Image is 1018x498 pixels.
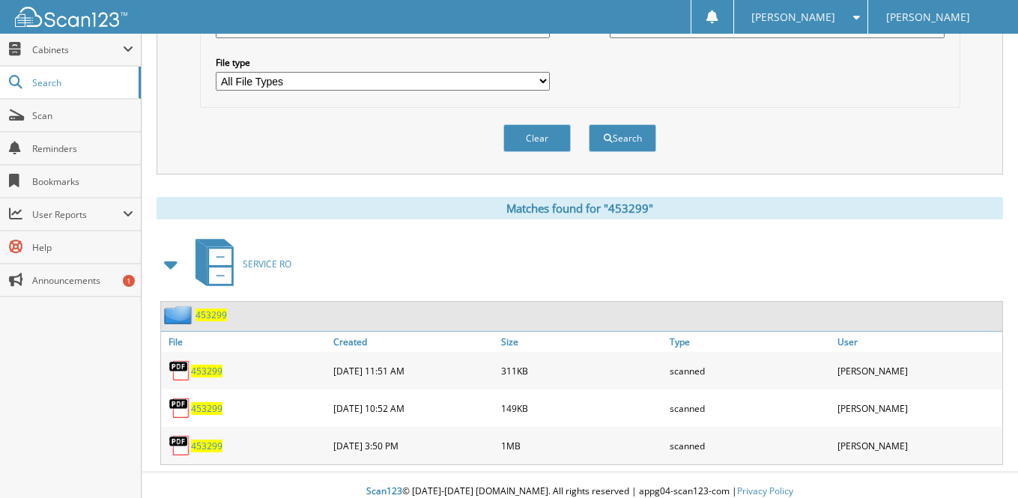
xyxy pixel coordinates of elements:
[503,124,571,152] button: Clear
[666,393,834,423] div: scanned
[666,332,834,352] a: Type
[886,13,970,22] span: [PERSON_NAME]
[666,431,834,461] div: scanned
[161,332,330,352] a: File
[751,13,835,22] span: [PERSON_NAME]
[497,356,666,386] div: 311KB
[169,434,191,457] img: PDF.png
[187,234,291,294] a: SERVICE RO
[330,431,498,461] div: [DATE] 3:50 PM
[589,124,656,152] button: Search
[497,431,666,461] div: 1MB
[330,393,498,423] div: [DATE] 10:52 AM
[834,431,1002,461] div: [PERSON_NAME]
[32,142,133,155] span: Reminders
[497,393,666,423] div: 149KB
[164,306,196,324] img: folder2.png
[497,332,666,352] a: Size
[32,208,123,221] span: User Reports
[32,241,133,254] span: Help
[330,332,498,352] a: Created
[834,332,1002,352] a: User
[243,258,291,270] span: SERVICE RO
[191,402,222,415] a: 453299
[169,397,191,419] img: PDF.png
[366,485,402,497] span: Scan123
[32,109,133,122] span: Scan
[191,365,222,377] a: 453299
[32,274,133,287] span: Announcements
[330,356,498,386] div: [DATE] 11:51 AM
[32,76,131,89] span: Search
[32,175,133,188] span: Bookmarks
[216,56,551,69] label: File type
[737,485,793,497] a: Privacy Policy
[15,7,127,27] img: scan123-logo-white.svg
[157,197,1003,219] div: Matches found for "453299"
[32,43,123,56] span: Cabinets
[191,440,222,452] a: 453299
[196,309,227,321] a: 453299
[834,356,1002,386] div: [PERSON_NAME]
[123,275,135,287] div: 1
[169,359,191,382] img: PDF.png
[834,393,1002,423] div: [PERSON_NAME]
[666,356,834,386] div: scanned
